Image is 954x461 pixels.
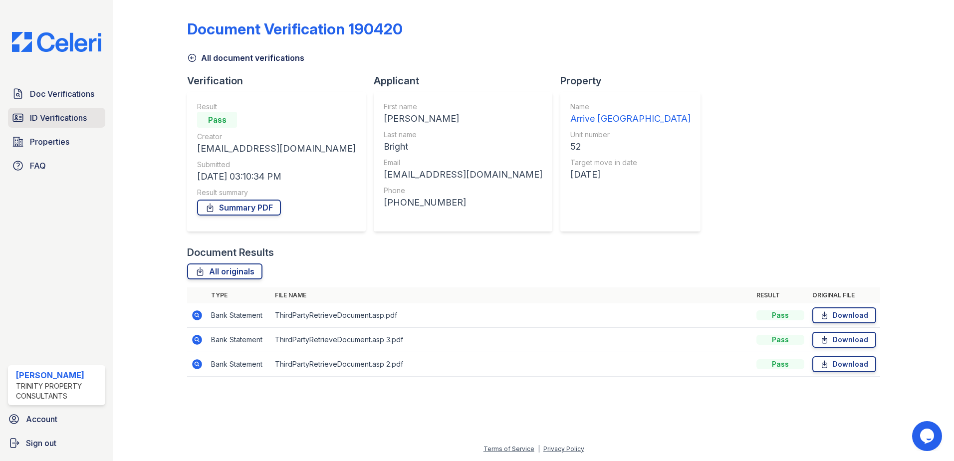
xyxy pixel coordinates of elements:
[384,196,542,210] div: [PHONE_NUMBER]
[30,136,69,148] span: Properties
[384,112,542,126] div: [PERSON_NAME]
[812,356,876,372] a: Download
[570,158,691,168] div: Target move in date
[197,160,356,170] div: Submitted
[384,186,542,196] div: Phone
[570,140,691,154] div: 52
[187,263,262,279] a: All originals
[812,307,876,323] a: Download
[197,200,281,216] a: Summary PDF
[812,332,876,348] a: Download
[8,156,105,176] a: FAQ
[187,74,374,88] div: Verification
[912,421,944,451] iframe: chat widget
[187,20,403,38] div: Document Verification 190420
[16,369,101,381] div: [PERSON_NAME]
[271,328,752,352] td: ThirdPartyRetrieveDocument.asp 3.pdf
[570,112,691,126] div: Arrive [GEOGRAPHIC_DATA]
[187,245,274,259] div: Document Results
[570,130,691,140] div: Unit number
[570,102,691,112] div: Name
[756,359,804,369] div: Pass
[30,160,46,172] span: FAQ
[8,84,105,104] a: Doc Verifications
[26,413,57,425] span: Account
[538,445,540,453] div: |
[384,158,542,168] div: Email
[384,140,542,154] div: Bright
[197,170,356,184] div: [DATE] 03:10:34 PM
[197,102,356,112] div: Result
[271,352,752,377] td: ThirdPartyRetrieveDocument.asp 2.pdf
[756,310,804,320] div: Pass
[197,142,356,156] div: [EMAIL_ADDRESS][DOMAIN_NAME]
[26,437,56,449] span: Sign out
[4,32,109,52] img: CE_Logo_Blue-a8612792a0a2168367f1c8372b55b34899dd931a85d93a1a3d3e32e68fde9ad4.png
[560,74,709,88] div: Property
[4,433,109,453] a: Sign out
[4,409,109,429] a: Account
[271,303,752,328] td: ThirdPartyRetrieveDocument.asp.pdf
[207,328,271,352] td: Bank Statement
[30,88,94,100] span: Doc Verifications
[207,287,271,303] th: Type
[207,352,271,377] td: Bank Statement
[384,130,542,140] div: Last name
[483,445,534,453] a: Terms of Service
[271,287,752,303] th: File name
[752,287,808,303] th: Result
[30,112,87,124] span: ID Verifications
[808,287,880,303] th: Original file
[543,445,584,453] a: Privacy Policy
[197,112,237,128] div: Pass
[570,102,691,126] a: Name Arrive [GEOGRAPHIC_DATA]
[384,102,542,112] div: First name
[197,132,356,142] div: Creator
[570,168,691,182] div: [DATE]
[207,303,271,328] td: Bank Statement
[8,108,105,128] a: ID Verifications
[16,381,101,401] div: Trinity Property Consultants
[756,335,804,345] div: Pass
[374,74,560,88] div: Applicant
[384,168,542,182] div: [EMAIL_ADDRESS][DOMAIN_NAME]
[197,188,356,198] div: Result summary
[187,52,304,64] a: All document verifications
[8,132,105,152] a: Properties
